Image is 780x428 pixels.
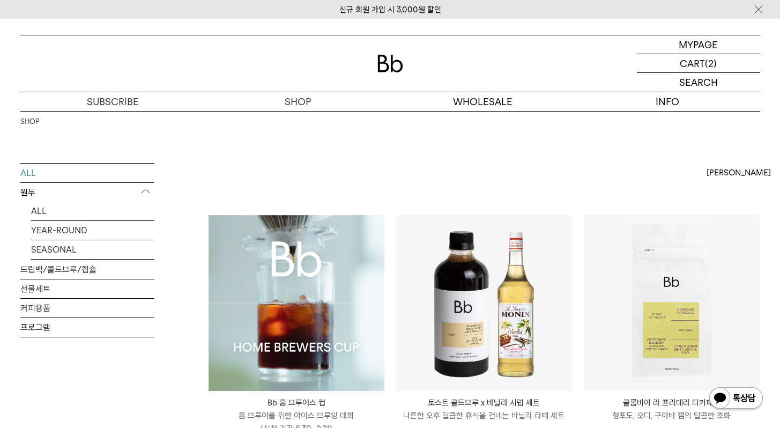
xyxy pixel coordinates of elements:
img: 카카오톡 채널 1:1 채팅 버튼 [708,386,764,412]
p: 원두 [20,183,154,202]
img: Bb 홈 브루어스 컵 [209,215,384,391]
a: 선물세트 [20,279,154,298]
a: YEAR-ROUND [31,221,154,240]
a: MYPAGE [637,35,760,54]
p: Bb 홈 브루어스 컵 [209,396,384,409]
a: 드립백/콜드브루/캡슐 [20,260,154,279]
p: 청포도, 오디, 구아바 잼의 달콤한 조화 [584,409,760,422]
a: SHOP [20,116,39,127]
a: SUBSCRIBE [20,92,205,111]
img: 콜롬비아 라 프라데라 디카페인 [584,215,760,391]
img: 로고 [377,55,403,72]
a: ALL [20,164,154,182]
p: INFO [575,92,760,111]
a: 콜롬비아 라 프라데라 디카페인 청포도, 오디, 구아바 잼의 달콤한 조화 [584,396,760,422]
a: 프로그램 [20,318,154,337]
p: 나른한 오후 달콤한 휴식을 건네는 바닐라 라떼 세트 [396,409,572,422]
a: 토스트 콜드브루 x 바닐라 시럽 세트 나른한 오후 달콤한 휴식을 건네는 바닐라 라떼 세트 [396,396,572,422]
p: 콜롬비아 라 프라데라 디카페인 [584,396,760,409]
p: SEARCH [679,73,718,92]
p: WHOLESALE [390,92,575,111]
p: 토스트 콜드브루 x 바닐라 시럽 세트 [396,396,572,409]
a: CART (2) [637,54,760,73]
p: MYPAGE [679,35,718,54]
a: 신규 회원 가입 시 3,000원 할인 [339,5,441,14]
a: SHOP [205,92,390,111]
p: CART [680,54,705,72]
span: [PERSON_NAME] [707,166,771,179]
img: 토스트 콜드브루 x 바닐라 시럽 세트 [396,215,572,391]
a: ALL [31,202,154,220]
p: (2) [705,54,717,72]
a: SEASONAL [31,240,154,259]
a: 커피용품 [20,299,154,318]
